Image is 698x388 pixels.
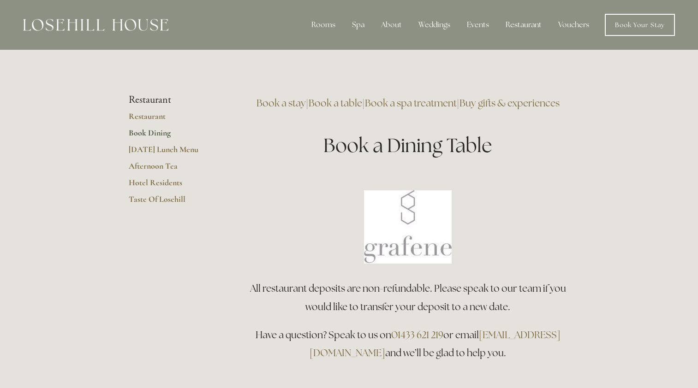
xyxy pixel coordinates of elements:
[374,16,409,34] div: About
[246,326,570,363] h3: Have a question? Speak to us on or email and we’ll be glad to help you.
[129,161,217,177] a: Afternoon Tea
[129,111,217,128] a: Restaurant
[391,329,443,341] a: 01433 621 219
[129,144,217,161] a: [DATE] Lunch Menu
[129,94,217,106] li: Restaurant
[345,16,372,34] div: Spa
[129,128,217,144] a: Book Dining
[129,177,217,194] a: Hotel Residents
[498,16,549,34] div: Restaurant
[246,94,570,112] h3: | | |
[551,16,597,34] a: Vouchers
[246,279,570,316] h3: All restaurant deposits are non-refundable. Please speak to our team if you would like to transfe...
[309,97,362,109] a: Book a table
[129,194,217,211] a: Taste Of Losehill
[411,16,458,34] div: Weddings
[304,16,343,34] div: Rooms
[364,190,452,264] img: Book a table at Grafene Restaurant @ Losehill
[459,97,560,109] a: Buy gifts & experiences
[605,14,675,36] a: Book Your Stay
[459,16,496,34] div: Events
[365,97,457,109] a: Book a spa treatment
[246,132,570,159] h1: Book a Dining Table
[23,19,168,31] img: Losehill House
[257,97,306,109] a: Book a stay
